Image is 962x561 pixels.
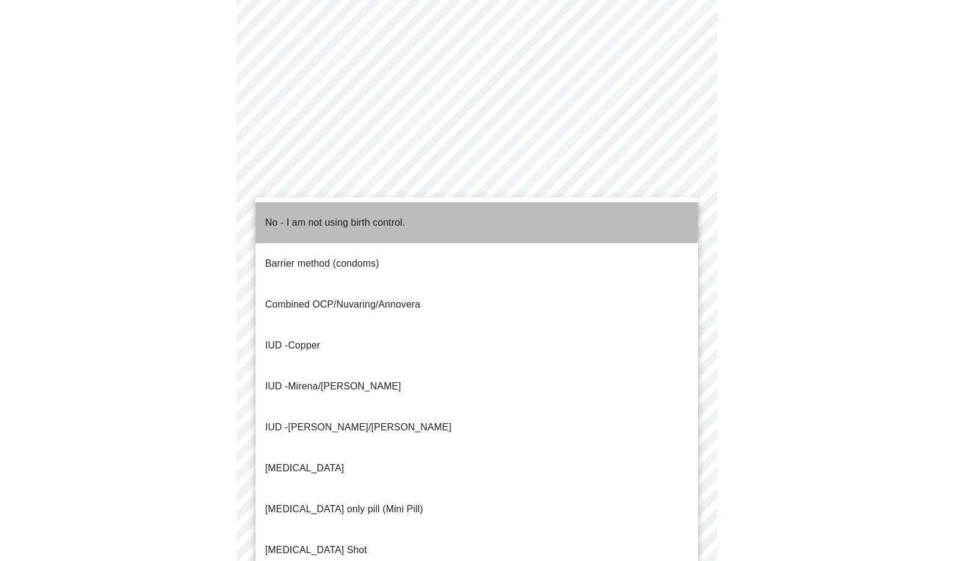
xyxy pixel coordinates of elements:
p: [MEDICAL_DATA] Shot [265,543,367,557]
p: IUD - [265,379,401,394]
span: Mirena/[PERSON_NAME] [288,381,401,391]
span: IUD - [265,422,288,432]
p: Barrier method (condoms) [265,256,379,271]
p: [MEDICAL_DATA] [265,461,344,476]
p: Copper [265,338,320,353]
p: No - I am not using birth control. [265,215,405,230]
p: [PERSON_NAME]/[PERSON_NAME] [265,420,452,435]
span: IUD - [265,340,288,350]
p: [MEDICAL_DATA] only pill (Mini Pill) [265,502,423,516]
p: Combined OCP/Nuvaring/Annovera [265,297,420,312]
